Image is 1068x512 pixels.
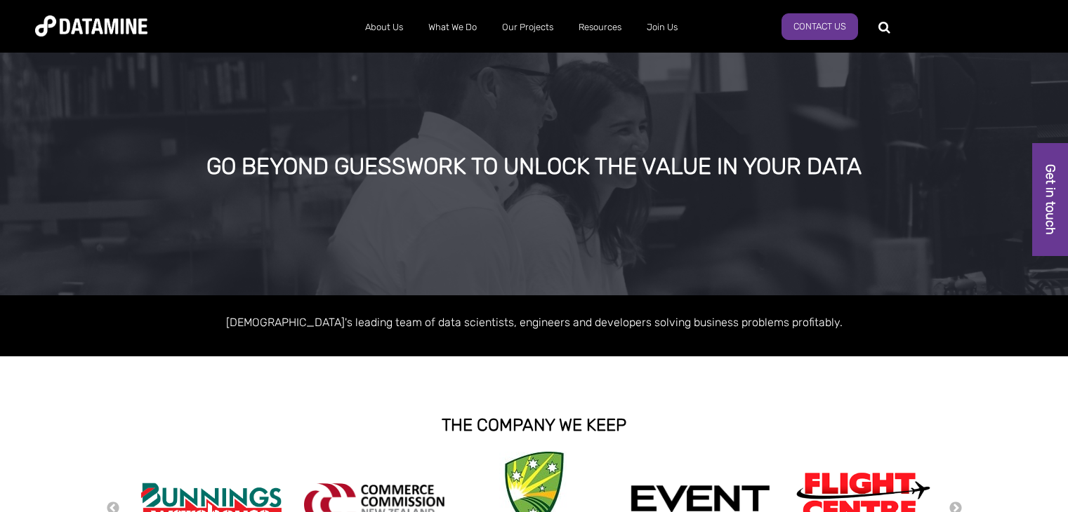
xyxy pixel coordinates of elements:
strong: THE COMPANY WE KEEP [442,415,626,435]
a: Our Projects [489,9,566,46]
a: Resources [566,9,634,46]
p: [DEMOGRAPHIC_DATA]'s leading team of data scientists, engineers and developers solving business p... [134,313,935,332]
img: Datamine [35,15,147,36]
a: What We Do [416,9,489,46]
a: Join Us [634,9,690,46]
a: About Us [352,9,416,46]
a: Get in touch [1032,143,1068,256]
a: Contact Us [782,13,858,40]
div: GO BEYOND GUESSWORK TO UNLOCK THE VALUE IN YOUR DATA [125,154,944,180]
